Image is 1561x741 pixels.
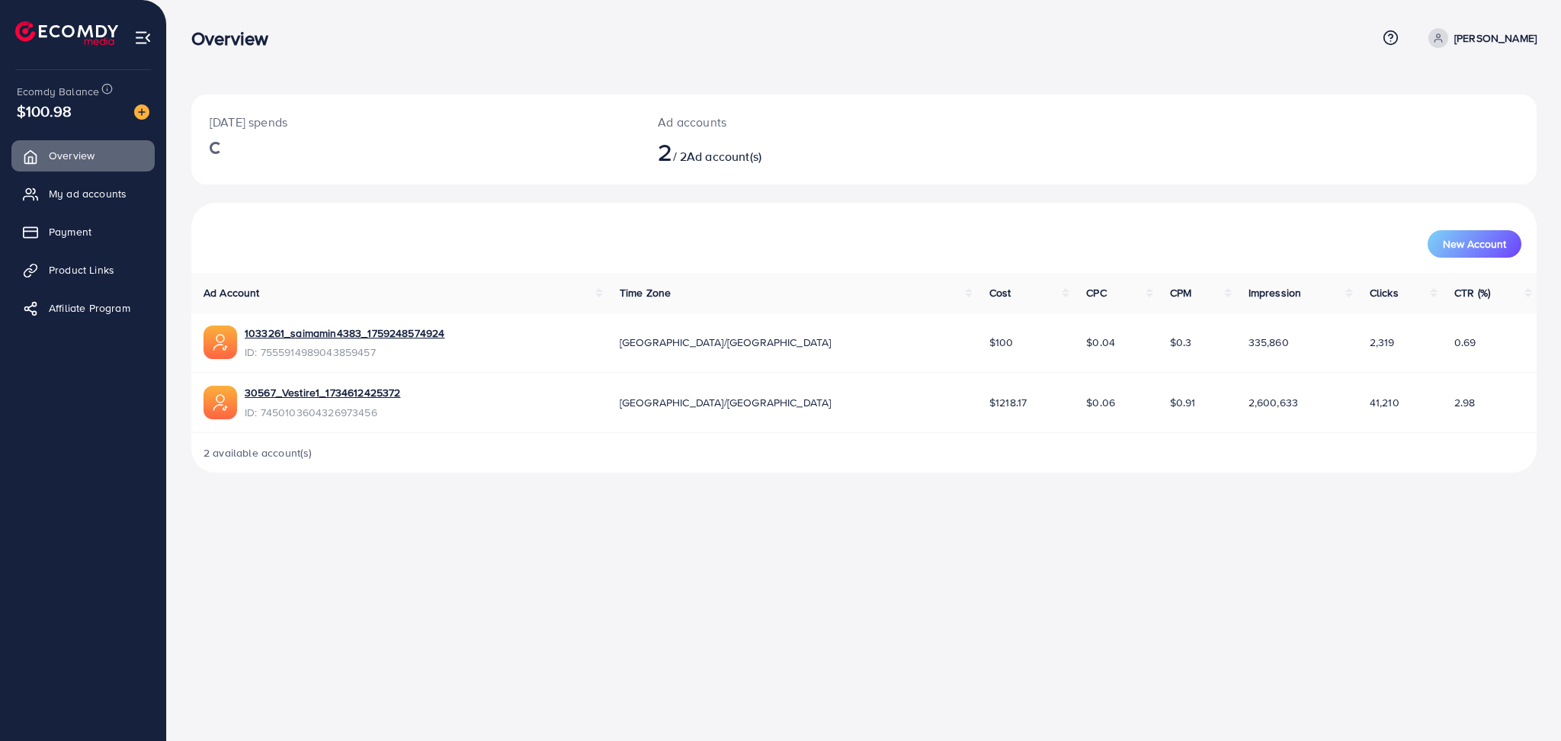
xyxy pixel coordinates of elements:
[17,100,72,122] span: $100.98
[17,84,99,99] span: Ecomdy Balance
[11,217,155,247] a: Payment
[989,285,1011,300] span: Cost
[49,262,114,277] span: Product Links
[15,21,118,45] img: logo
[1443,239,1506,249] span: New Account
[204,326,237,359] img: ic-ads-acc.e4c84228.svg
[191,27,280,50] h3: Overview
[134,104,149,120] img: image
[1454,29,1537,47] p: [PERSON_NAME]
[204,285,260,300] span: Ad Account
[1248,335,1289,350] span: 335,860
[11,178,155,209] a: My ad accounts
[1370,335,1395,350] span: 2,319
[1428,230,1521,258] button: New Account
[49,300,130,316] span: Affiliate Program
[1248,285,1302,300] span: Impression
[245,385,400,400] a: 30567_Vestire1_1734612425372
[1170,285,1191,300] span: CPM
[1170,335,1192,350] span: $0.3
[1496,672,1550,730] iframe: Chat
[1086,285,1106,300] span: CPC
[620,395,832,410] span: [GEOGRAPHIC_DATA]/[GEOGRAPHIC_DATA]
[620,285,671,300] span: Time Zone
[1370,285,1399,300] span: Clicks
[687,148,761,165] span: Ad account(s)
[1454,335,1476,350] span: 0.69
[245,405,400,420] span: ID: 7450103604326973456
[620,335,832,350] span: [GEOGRAPHIC_DATA]/[GEOGRAPHIC_DATA]
[210,113,621,131] p: [DATE] spends
[658,113,957,131] p: Ad accounts
[1370,395,1399,410] span: 41,210
[1170,395,1196,410] span: $0.91
[49,148,95,163] span: Overview
[49,186,127,201] span: My ad accounts
[1454,395,1476,410] span: 2.98
[204,386,237,419] img: ic-ads-acc.e4c84228.svg
[11,255,155,285] a: Product Links
[1086,395,1115,410] span: $0.06
[1248,395,1298,410] span: 2,600,633
[989,335,1014,350] span: $100
[989,395,1027,410] span: $1218.17
[245,326,444,341] a: 1033261_saimamin4383_1759248574924
[204,445,313,460] span: 2 available account(s)
[11,140,155,171] a: Overview
[1422,28,1537,48] a: [PERSON_NAME]
[1086,335,1115,350] span: $0.04
[658,134,672,169] span: 2
[1454,285,1490,300] span: CTR (%)
[49,224,91,239] span: Payment
[11,293,155,323] a: Affiliate Program
[134,29,152,47] img: menu
[245,345,444,360] span: ID: 7555914989043859457
[658,137,957,166] h2: / 2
